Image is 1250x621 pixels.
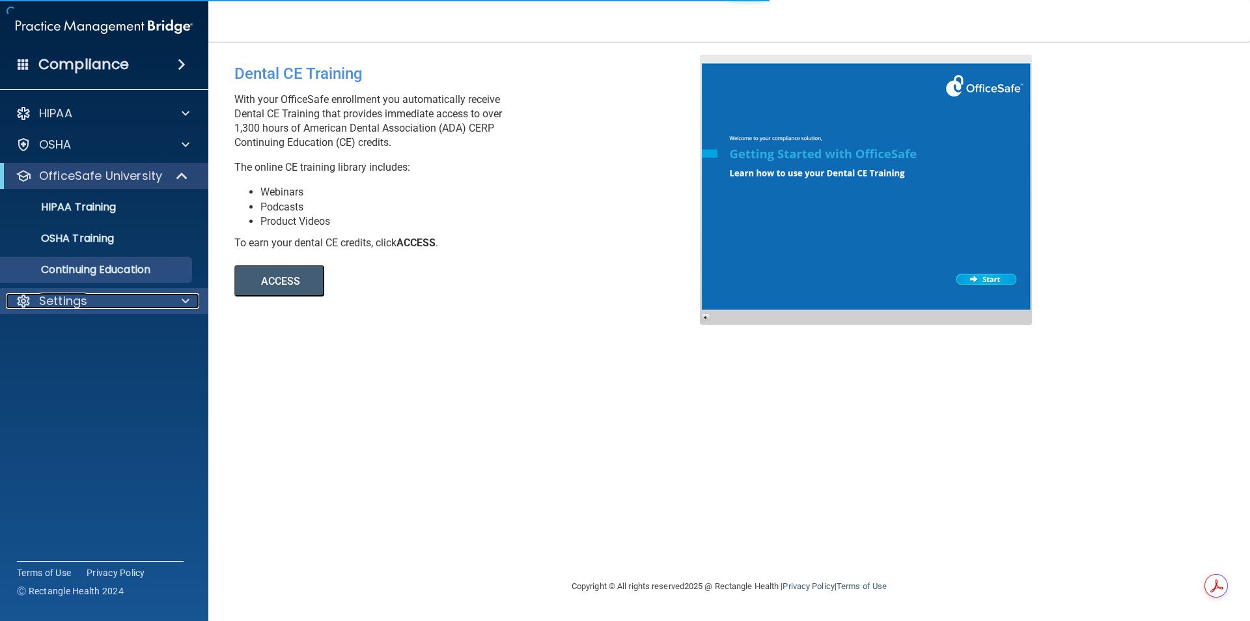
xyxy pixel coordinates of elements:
li: Product Videos [260,214,710,229]
a: Privacy Policy [87,566,145,579]
p: With your OfficeSafe enrollment you automatically receive Dental CE Training that provides immedi... [234,93,710,150]
a: Terms of Use [837,581,887,591]
div: Copyright © All rights reserved 2025 @ Rectangle Health | | [492,566,967,607]
p: HIPAA Training [8,201,116,214]
b: ACCESS [396,237,436,249]
p: OfficeSafe University [39,168,162,184]
a: Settings [16,293,189,309]
p: OSHA Training [8,232,114,245]
button: ACCESS [234,265,324,296]
a: Privacy Policy [783,581,834,591]
a: OfficeSafe University [16,168,189,184]
img: PMB logo [16,14,193,40]
div: Dental CE Training [234,55,710,93]
a: HIPAA [16,106,189,121]
p: OSHA [39,137,72,152]
span: Ⓒ Rectangle Health 2024 [17,585,124,598]
p: HIPAA [39,106,72,121]
a: OSHA [16,137,189,152]
li: Webinars [260,185,710,199]
h4: Compliance [38,55,129,74]
p: Settings [39,293,87,309]
p: Continuing Education [8,263,186,276]
div: To earn your dental CE credits, click . [234,236,710,250]
a: ACCESS [234,277,590,287]
p: The online CE training library includes: [234,160,710,175]
a: Terms of Use [17,566,71,579]
li: Podcasts [260,200,710,214]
